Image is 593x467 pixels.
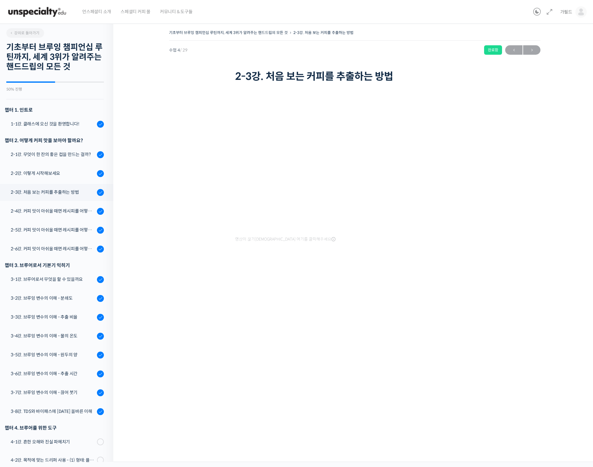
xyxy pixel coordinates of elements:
h3: 챕터 1. 인트로 [5,106,104,114]
h1: 2-3강. 처음 보는 커피를 추출하는 방법 [235,70,474,82]
div: 3-1강. 브루어로서 무엇을 할 수 있을까요 [11,276,95,283]
div: 2-5강. 커피 맛이 아쉬울 때면 레시피를 어떻게 수정해 보면 좋을까요? (2) [11,226,95,233]
div: 챕터 3. 브루어로서 기본기 익히기 [5,261,104,270]
h2: 기초부터 브루잉 챔피언십 루틴까지, 세계 3위가 알려주는 핸드드립의 모든 것 [6,42,104,72]
div: 1-1강. 클래스에 오신 것을 환영합니다! [11,120,95,127]
a: 2-3강. 처음 보는 커피를 추출하는 방법 [293,30,353,35]
div: 2-6강. 커피 맛이 아쉬울 때면 레시피를 어떻게 수정해 보면 좋을까요? (3) [11,245,95,252]
div: 2-4강. 커피 맛이 아쉬울 때면 레시피를 어떻게 수정해 보면 좋을까요? (1) [11,208,95,214]
span: / 29 [180,47,188,53]
div: 챕터 2. 어떻게 커피 맛을 보아야 할까요? [5,136,104,145]
a: 다음→ [523,45,540,55]
div: 3-4강. 브루잉 변수의 이해 - 물의 온도 [11,332,95,339]
a: ←이전 [505,45,522,55]
div: 4-1강. 흔한 오해와 진실 파헤치기 [11,438,95,445]
div: 50% 진행 [6,87,104,91]
div: 3-6강. 브루잉 변수의 이해 - 추출 시간 [11,370,95,377]
div: 3-5강. 브루잉 변수의 이해 - 원두의 양 [11,351,95,358]
div: 3-2강. 브루잉 변수의 이해 - 분쇄도 [11,295,95,302]
div: 완료함 [484,45,502,55]
span: 수업 4 [169,48,188,52]
div: 3-8강. TDS와 바이패스에 [DATE] 올바른 이해 [11,408,95,415]
div: 챕터 4. 브루어를 위한 도구 [5,424,104,432]
a: 강의로 돌아가기 [6,28,44,38]
span: ← [505,46,522,54]
span: 영상이 끊기[DEMOGRAPHIC_DATA] 여기를 클릭해주세요 [235,237,336,242]
span: → [523,46,540,54]
div: 3-7강. 브루잉 변수의 이해 - 끊어 붓기 [11,389,95,396]
div: 2-2강. 이렇게 시작해보세요 [11,170,95,177]
span: 가필드 [560,9,572,15]
a: 기초부터 브루잉 챔피언십 루틴까지, 세계 3위가 알려주는 핸드드립의 모든 것 [169,30,288,35]
span: 강의로 돌아가기 [9,31,39,35]
div: 2-1강. 무엇이 한 잔의 좋은 컵을 만드는 걸까? [11,151,95,158]
div: 4-2강. 목적에 맞는 드리퍼 사용 - (1) 형태: 플랫 베드, 코니컬 [11,457,95,464]
div: 2-3강. 처음 보는 커피를 추출하는 방법 [11,189,95,196]
div: 3-3강. 브루잉 변수의 이해 - 추출 비율 [11,314,95,320]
